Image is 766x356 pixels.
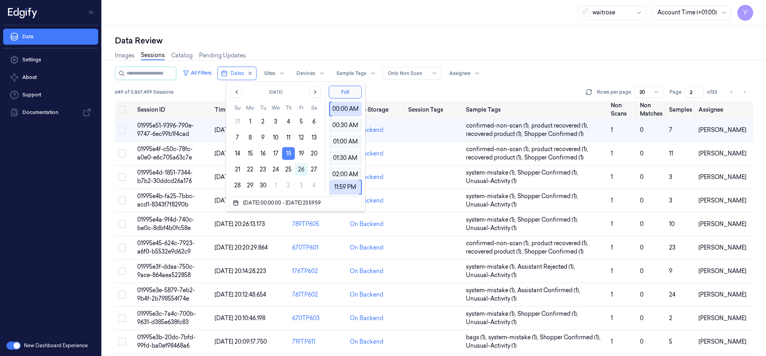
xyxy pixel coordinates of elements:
span: Shopper Confirmed (1) , [540,333,602,342]
span: 0 [640,126,644,134]
table: September 2025 [231,104,320,192]
div: 01:00 AM [332,134,359,149]
span: Assistant Rejected (1) , [517,263,576,271]
a: Catalog [171,51,193,60]
span: [PERSON_NAME] [699,315,746,322]
p: Rows per page [597,89,631,96]
button: Select row [118,314,126,322]
div: On Backend [350,338,383,346]
span: 1 [611,173,613,181]
span: 0 [640,315,644,322]
button: Monday, September 22nd, 2025 [244,163,257,176]
span: Unusual-Activity (1) [466,177,517,185]
button: About [3,69,98,85]
div: 670TP603 [292,314,344,323]
span: system-mistake (1) , [466,216,517,224]
span: [PERSON_NAME] [699,220,746,228]
span: confirmed-non-scan (1) , [466,239,531,248]
span: system-mistake (1) , [466,286,517,295]
span: 1 [611,338,613,345]
button: Go to the Previous Month [231,87,242,98]
span: system-mistake (1) , [466,310,517,318]
button: Today, Friday, September 26th, 2025 [295,163,308,176]
button: Wednesday, September 24th, 2025 [269,163,282,176]
span: 11 [669,150,673,157]
button: Select row [118,220,126,228]
span: 01995e3c-7a4c-700b-9631-d385e638fc83 [137,310,196,326]
button: [DATE] [247,87,305,98]
span: 1 [611,267,613,275]
span: system-mistake (1) , [488,333,540,342]
span: 9 [669,267,672,275]
span: 0 [640,150,644,157]
div: 01:30 AM [332,151,359,165]
span: bags (1) , [466,333,488,342]
div: On Backend [350,220,383,228]
button: Select row [118,126,126,134]
span: Unusual-Activity (1) [466,271,517,279]
span: 3 [669,197,672,204]
span: [PERSON_NAME] [699,244,746,251]
button: Saturday, September 6th, 2025 [308,115,320,128]
button: Friday, September 19th, 2025 [295,147,308,160]
th: Video Storage [347,101,405,118]
span: system-mistake (1) , [466,192,517,201]
button: Sunday, September 28th, 2025 [231,179,244,192]
button: Go to previous page [726,87,737,98]
span: product recovered (1) , [531,145,590,153]
button: Tuesday, September 30th, 2025 [257,179,269,192]
span: Assistant Confirmed (1) , [517,286,582,295]
span: Shopper Confirmed (1) , [517,216,580,224]
span: 1 [611,126,613,134]
a: Support [3,87,98,103]
th: Sunday [231,104,244,112]
button: Select row [118,173,126,181]
span: confirmed-non-scan (1) , [466,145,531,153]
span: 1 [611,150,613,157]
span: 1 [611,244,613,251]
span: 01995e3b-20dc-7bfd-99fd-ba0ef98468a6 [137,334,195,349]
span: 01995e51-9396-790e-9747-6ec99b1f4cad [137,122,194,138]
span: [PERSON_NAME] [699,150,746,157]
span: 01995e4d-1851-7344-b7b2-30ddcd26a176 [137,169,193,185]
th: Session Tags [405,101,463,118]
button: All Filters [180,67,215,79]
div: On Backend [350,197,383,205]
span: Page [669,89,681,96]
span: Shopper Confirmed (1) , [517,192,580,201]
span: 0 [640,173,644,181]
span: 0 [640,244,644,251]
span: confirmed-non-scan (1) , [466,122,531,130]
span: 0 [640,338,644,345]
input: Dates [242,198,355,208]
button: V [737,5,753,21]
th: Thursday [282,104,295,112]
button: Friday, September 5th, 2025 [295,115,308,128]
span: [PERSON_NAME] [699,291,746,298]
button: Tuesday, September 23rd, 2025 [257,163,269,176]
div: On Backend [350,291,383,299]
div: 670TP601 [292,244,344,252]
span: recovered product (1) , [466,153,524,162]
span: 01995e3f-ddaa-750c-9ace-864aea522858 [137,263,195,279]
button: Thursday, September 25th, 2025 [282,163,295,176]
span: 1 [611,220,613,228]
button: Full [329,86,362,98]
button: Tuesday, September 16th, 2025 [257,147,269,160]
span: 01995e45-624c-7923-a6f0-b5532e9d62c9 [137,240,195,255]
span: [PERSON_NAME] [699,338,746,345]
button: Select row [118,338,126,346]
span: product recovered (1) , [531,239,590,248]
button: Saturday, September 20th, 2025 [308,147,320,160]
span: system-mistake (1) , [466,169,517,177]
span: 7 [669,126,672,134]
button: Wednesday, September 17th, 2025 [269,147,282,160]
button: Tuesday, September 9th, 2025 [257,131,269,144]
span: 649 of 3,867,499 Sessions [115,89,174,96]
div: On Backend [350,173,383,181]
span: [PERSON_NAME] [699,173,746,181]
span: [DATE] 20:14:28.223 [215,267,266,275]
span: Shopper Confirmed (1) , [517,169,580,177]
th: Tuesday [257,104,269,112]
button: Sunday, September 21st, 2025 [231,163,244,176]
